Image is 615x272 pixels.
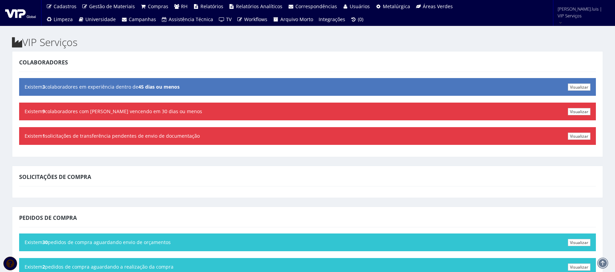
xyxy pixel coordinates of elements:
div: Existem pedidos de compra aguardando envio de orçamentos [19,233,596,251]
span: (0) [358,16,363,22]
span: Áreas Verdes [423,3,453,10]
span: Solicitações de Compra [19,173,91,181]
span: Colaboradores [19,59,68,66]
span: Integrações [319,16,345,22]
b: 30 [42,239,48,245]
b: 2 [42,263,45,270]
a: Universidade [75,13,119,26]
a: Arquivo Morto [270,13,316,26]
span: [PERSON_NAME].luis | VIP Serviços [558,5,606,19]
span: Campanhas [129,16,156,22]
span: RH [181,3,187,10]
span: TV [226,16,232,22]
b: 45 dias ou menos [138,84,180,90]
a: Visualizar [568,239,590,246]
span: Relatórios Analíticos [236,3,282,10]
a: Integrações [316,13,348,26]
span: Metalúrgica [383,3,410,10]
div: Existem colaboradores com [PERSON_NAME] vencendo em 30 dias ou menos [19,103,596,120]
b: 3 [42,84,45,90]
span: Limpeza [54,16,73,22]
a: Campanhas [118,13,159,26]
span: Usuários [350,3,370,10]
a: Assistência Técnica [159,13,216,26]
a: Visualizar [568,108,590,115]
a: Visualizar [568,133,590,140]
div: Existem solicitações de transferência pendentes de envio de documentação [19,127,596,145]
a: Limpeza [43,13,75,26]
span: Assistência Técnica [169,16,213,22]
b: 9 [42,108,45,115]
span: Cadastros [54,3,76,10]
span: Universidade [85,16,116,22]
a: Visualizar [568,84,590,91]
b: 1 [42,133,45,139]
span: Gestão de Materiais [89,3,135,10]
span: Arquivo Morto [280,16,313,22]
span: Workflows [244,16,267,22]
img: logo [5,8,36,18]
a: Visualizar [568,263,590,271]
div: Existem colaboradores em experiência dentro de [19,78,596,96]
a: Workflows [234,13,270,26]
span: Pedidos de Compra [19,214,77,222]
a: TV [216,13,234,26]
a: (0) [348,13,366,26]
h2: VIP Serviços [12,36,603,48]
span: Correspondências [295,3,337,10]
span: Compras [148,3,168,10]
span: Relatórios [200,3,223,10]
